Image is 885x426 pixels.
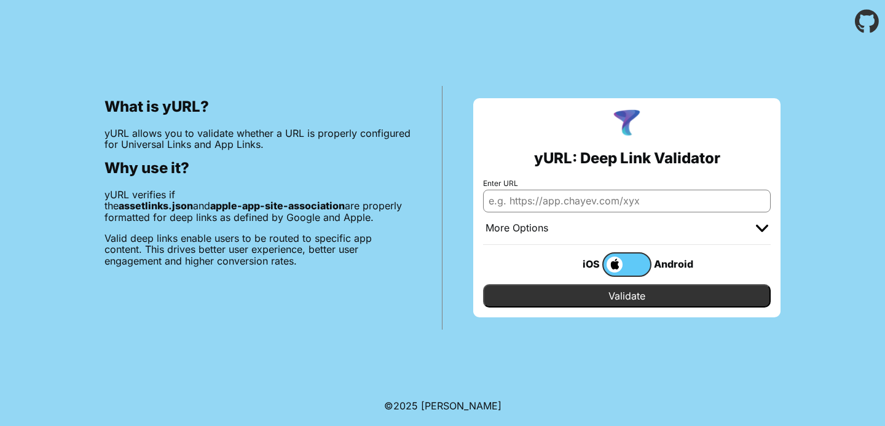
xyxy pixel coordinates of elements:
footer: © [384,385,502,426]
h2: yURL: Deep Link Validator [534,150,720,167]
label: Enter URL [483,179,771,188]
p: yURL verifies if the and are properly formatted for deep links as defined by Google and Apple. [104,189,411,223]
b: apple-app-site-association [210,199,345,212]
input: Validate [483,284,771,308]
span: 2025 [393,400,418,412]
a: Michael Ibragimchayev's Personal Site [421,400,502,412]
img: yURL Logo [611,108,643,140]
div: Android [651,256,701,272]
p: Valid deep links enable users to be routed to specific app content. This drives better user exper... [104,233,411,266]
h2: Why use it? [104,160,411,177]
p: yURL allows you to validate whether a URL is properly configured for Universal Links and App Links. [104,128,411,150]
input: e.g. https://app.chayev.com/xyx [483,190,771,212]
div: More Options [486,222,548,234]
div: iOS [553,256,602,272]
img: chevron [756,225,768,232]
h2: What is yURL? [104,98,411,115]
b: assetlinks.json [119,199,193,212]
